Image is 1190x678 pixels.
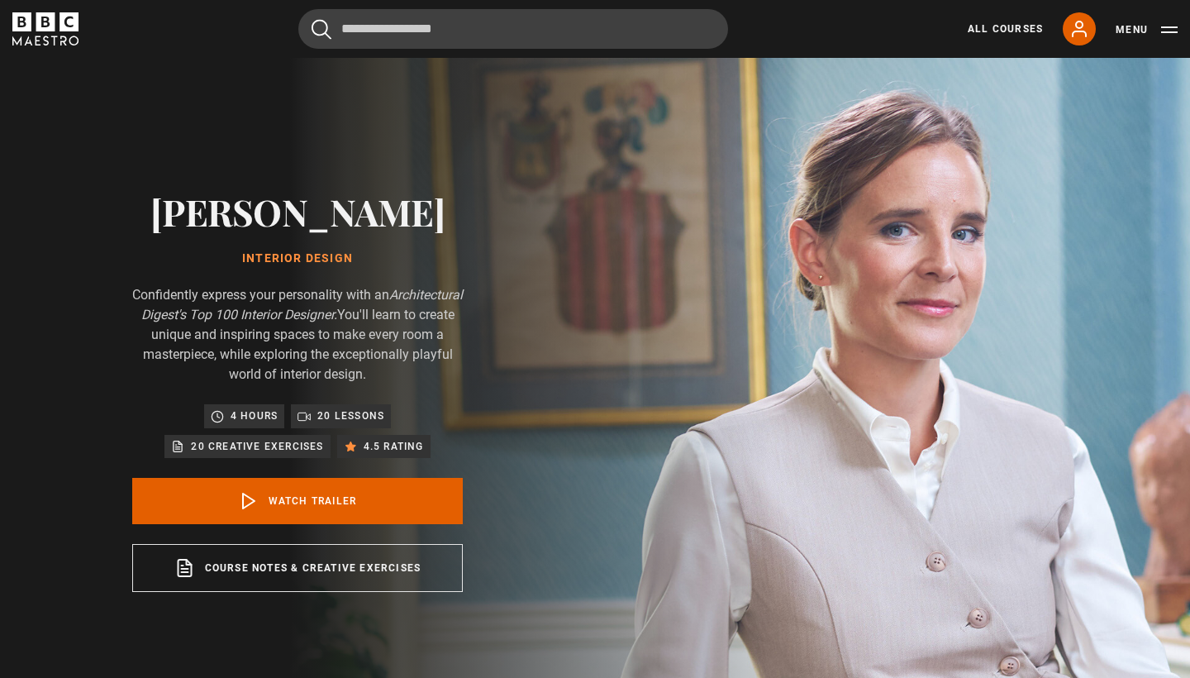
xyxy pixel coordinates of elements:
h2: [PERSON_NAME] [132,190,463,232]
input: Search [298,9,728,49]
a: Watch Trailer [132,478,463,524]
button: Submit the search query [312,19,331,40]
button: Toggle navigation [1116,21,1178,38]
h1: Interior Design [132,252,463,265]
p: Confidently express your personality with an You'll learn to create unique and inspiring spaces t... [132,285,463,384]
p: 4 hours [231,408,278,424]
a: All Courses [968,21,1043,36]
p: 20 creative exercises [191,438,323,455]
p: 4.5 rating [364,438,424,455]
svg: BBC Maestro [12,12,79,45]
a: Course notes & creative exercises [132,544,463,592]
p: 20 lessons [317,408,384,424]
